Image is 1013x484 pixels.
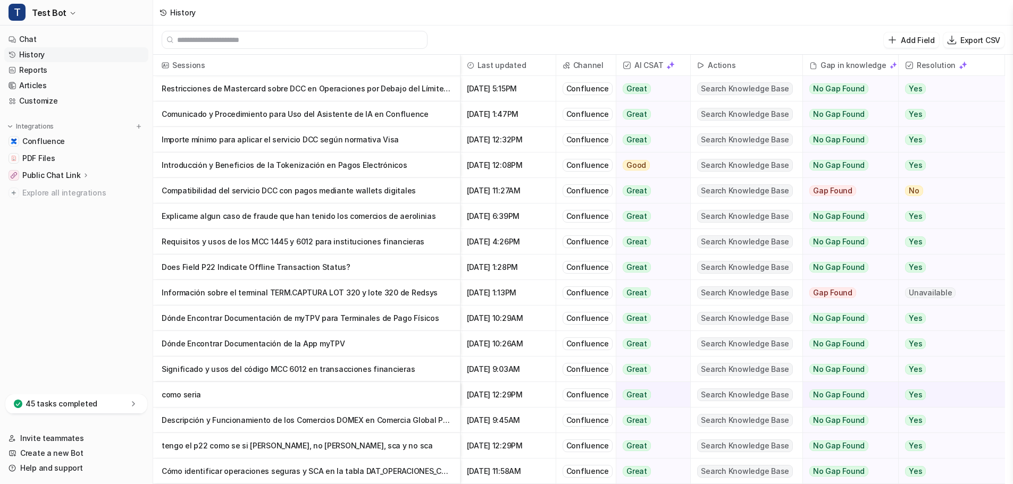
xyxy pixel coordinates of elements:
button: Yes [899,203,996,229]
span: Great [623,415,651,426]
span: No Gap Found [809,134,868,145]
span: Great [623,313,651,324]
p: Dónde Encontrar Documentación de myTPV para Terminales de Pago Físicos [162,305,451,331]
button: Yes [899,76,996,101]
span: PDF Files [22,153,55,164]
a: Invite teammates [4,431,148,446]
span: Search Knowledge Base [697,108,793,121]
span: No Gap Found [809,313,868,324]
span: Yes [905,440,926,451]
span: Resolution [903,55,1000,76]
div: History [170,7,196,18]
button: No Gap Found [803,127,890,152]
p: Introducción y Beneficios de la Tokenización en Pagos Electrónicos [162,152,451,178]
div: Confluence [563,261,613,274]
a: Reports [4,63,148,78]
span: [DATE] 10:29AM [465,305,551,331]
p: Significado y usos del código MCC 6012 en transacciones financieras [162,356,451,382]
div: Gap in knowledge [807,55,894,76]
button: Great [616,382,684,407]
button: No Gap Found [803,433,890,458]
span: Test Bot [32,5,66,20]
span: Yes [905,83,926,94]
p: Integrations [16,122,54,131]
button: Yes [899,305,996,331]
button: No Gap Found [803,458,890,484]
div: Confluence [563,235,613,248]
p: Importe mínimo para aplicar el servicio DCC según normativa Visa [162,127,451,152]
div: Confluence [563,286,613,299]
span: [DATE] 4:26PM [465,229,551,254]
img: Public Chat Link [11,172,17,179]
span: Great [623,389,651,400]
div: Confluence [563,82,613,95]
span: No Gap Found [809,364,868,375]
a: PDF FilesPDF Files [4,151,148,166]
button: Yes [899,382,996,407]
button: Add Field [884,32,939,48]
p: Información sobre el terminal TERM.CAPTURA LOT 320 y lote 320 de Redsys [162,280,451,305]
div: Confluence [563,465,613,478]
button: Great [616,305,684,331]
span: Yes [905,338,926,349]
span: Great [623,262,651,273]
span: No [905,185,923,196]
span: Good [623,160,650,171]
span: Search Knowledge Base [697,439,793,452]
a: Customize [4,94,148,108]
span: No Gap Found [809,211,868,222]
button: Yes [899,356,996,382]
img: Confluence [11,138,17,145]
span: Yes [905,364,926,375]
p: Does Field P22 Indicate Offline Transaction Status? [162,254,451,280]
span: Search Knowledge Base [697,465,793,478]
span: Search Knowledge Base [697,133,793,146]
div: Confluence [563,414,613,427]
h2: Actions [708,55,735,76]
div: Confluence [563,439,613,452]
button: Yes [899,254,996,280]
span: Great [623,109,651,120]
button: No Gap Found [803,305,890,331]
p: Public Chat Link [22,170,81,181]
button: Great [616,229,684,254]
button: Great [616,280,684,305]
span: Explore all integrations [22,184,144,201]
button: No Gap Found [803,254,890,280]
button: No [899,178,996,203]
button: Great [616,356,684,382]
span: Unavailable [905,287,956,298]
div: Confluence [563,363,613,376]
span: No Gap Found [809,338,868,349]
span: [DATE] 12:08PM [465,152,551,178]
div: Confluence [563,184,613,197]
button: Integrations [4,121,57,132]
p: Export CSV [960,35,1000,46]
button: Great [616,178,684,203]
a: Create a new Bot [4,446,148,461]
a: Articles [4,78,148,93]
span: [DATE] 9:45AM [465,407,551,433]
span: Search Knowledge Base [697,184,793,197]
p: Restricciones de Mastercard sobre DCC en Operaciones por Debajo del Límite CVM [162,76,451,101]
span: Great [623,364,651,375]
span: No Gap Found [809,415,868,426]
button: Gap Found [803,178,890,203]
span: Great [623,211,651,222]
span: [DATE] 10:26AM [465,331,551,356]
span: Great [623,287,651,298]
span: Great [623,236,651,247]
span: Gap Found [809,185,856,196]
div: Confluence [563,159,613,172]
span: No Gap Found [809,236,868,247]
p: Requisitos y usos de los MCC 1445 y 6012 para instituciones financieras [162,229,451,254]
span: Sessions [157,55,456,76]
button: No Gap Found [803,152,890,178]
span: [DATE] 1:28PM [465,254,551,280]
span: Great [623,185,651,196]
span: Yes [905,313,926,324]
button: No Gap Found [803,407,890,433]
div: Confluence [563,337,613,350]
img: expand menu [6,123,14,130]
p: Compatibilidad del servicio DCC con pagos mediante wallets digitales [162,178,451,203]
